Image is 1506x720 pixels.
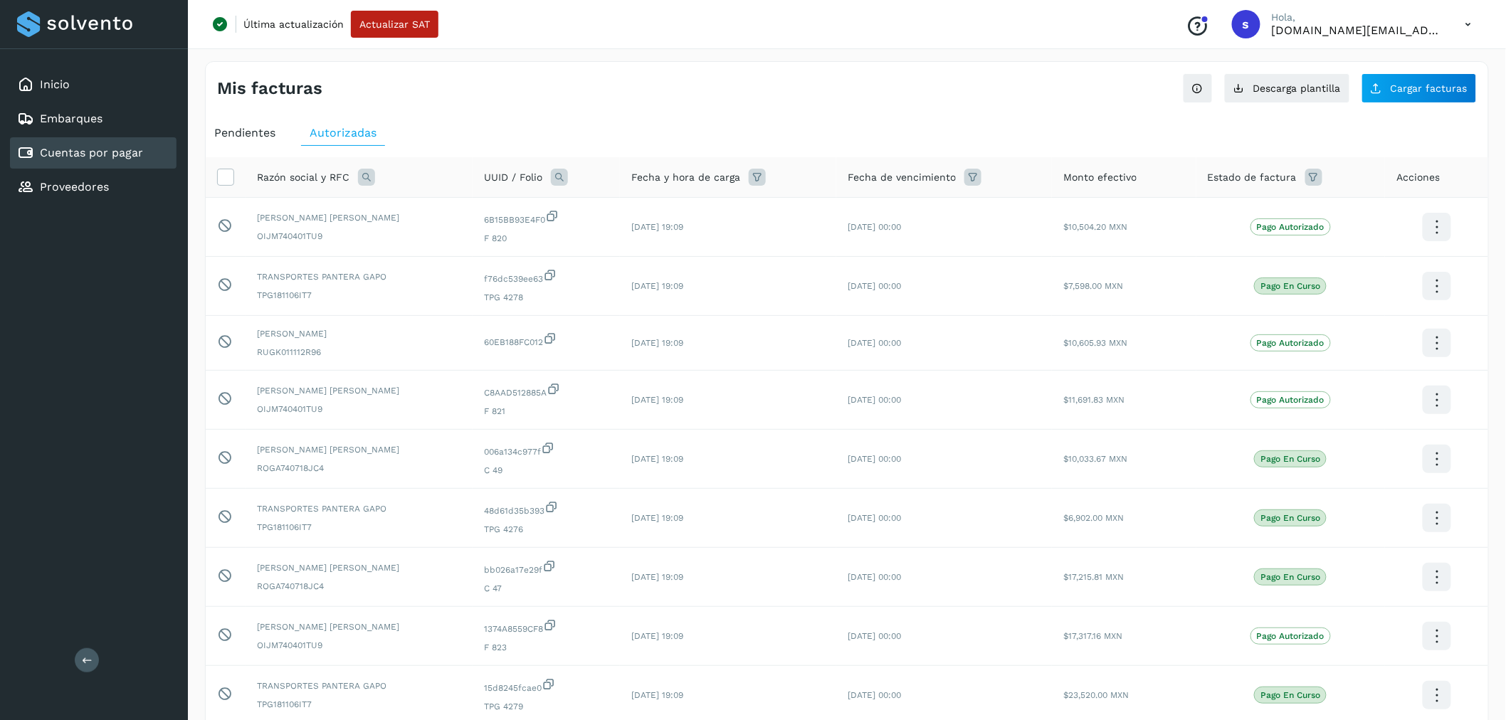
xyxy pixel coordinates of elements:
span: [PERSON_NAME] [PERSON_NAME] [257,620,461,633]
span: $11,691.83 MXN [1063,395,1125,405]
span: ROGA740718JC4 [257,462,461,475]
span: Actualizar SAT [359,19,430,29]
span: ROGA740718JC4 [257,580,461,593]
span: 15d8245fcae0 [484,677,609,694]
p: Pago Autorizado [1257,338,1325,348]
span: F 821 [484,405,609,418]
span: Monto efectivo [1063,170,1137,185]
span: [DATE] 19:09 [631,395,683,405]
span: [DATE] 19:09 [631,690,683,700]
div: Embarques [10,103,177,134]
div: Cuentas por pagar [10,137,177,169]
span: OIJM740401TU9 [257,230,461,243]
a: Embarques [40,112,102,125]
span: [DATE] 00:00 [848,281,901,291]
span: 48d61d35b393 [484,500,609,517]
p: Pago en curso [1260,572,1320,582]
span: [DATE] 00:00 [848,631,901,641]
span: Fecha y hora de carga [631,170,740,185]
p: Pago en curso [1260,513,1320,523]
span: [DATE] 19:09 [631,631,683,641]
span: [PERSON_NAME] [257,327,461,340]
span: [DATE] 00:00 [848,338,901,348]
span: TRANSPORTES PANTERA GAPO [257,502,461,515]
p: Pago en curso [1260,281,1320,291]
span: RUGK011112R96 [257,346,461,359]
span: [DATE] 00:00 [848,690,901,700]
span: [DATE] 00:00 [848,572,901,582]
p: solvento.sl@segmail.co [1272,23,1443,37]
span: [DATE] 19:09 [631,454,683,464]
span: 1374A8559CF8 [484,618,609,635]
span: bb026a17e29f [484,559,609,576]
span: Pendientes [214,126,275,139]
span: $10,504.20 MXN [1063,222,1127,232]
span: [DATE] 19:09 [631,513,683,523]
span: 6B15BB93E4F0 [484,209,609,226]
span: [DATE] 19:09 [631,222,683,232]
span: F 823 [484,641,609,654]
p: Pago Autorizado [1257,631,1325,641]
span: [DATE] 19:09 [631,338,683,348]
span: [PERSON_NAME] [PERSON_NAME] [257,443,461,456]
span: C 49 [484,464,609,477]
a: Inicio [40,78,70,91]
span: Cargar facturas [1391,83,1468,93]
span: TRANSPORTES PANTERA GAPO [257,270,461,283]
span: TPG181106IT7 [257,698,461,711]
span: $17,317.16 MXN [1063,631,1122,641]
span: $10,605.93 MXN [1063,338,1127,348]
span: Fecha de vencimiento [848,170,956,185]
div: Proveedores [10,171,177,203]
p: Última actualización [243,18,344,31]
span: [DATE] 19:09 [631,281,683,291]
p: Pago en curso [1260,454,1320,464]
span: $23,520.00 MXN [1063,690,1129,700]
span: UUID / Folio [484,170,542,185]
span: TPG 4278 [484,291,609,304]
span: 006a134c977f [484,441,609,458]
span: [PERSON_NAME] [PERSON_NAME] [257,384,461,397]
span: [DATE] 00:00 [848,513,901,523]
span: OIJM740401TU9 [257,639,461,652]
span: [PERSON_NAME] [PERSON_NAME] [257,561,461,574]
span: Estado de factura [1208,170,1297,185]
span: $7,598.00 MXN [1063,281,1123,291]
span: C 47 [484,582,609,595]
span: Descarga plantilla [1253,83,1341,93]
p: Pago Autorizado [1257,222,1325,232]
span: OIJM740401TU9 [257,403,461,415]
span: f76dc539ee63 [484,268,609,285]
span: [PERSON_NAME] [PERSON_NAME] [257,211,461,224]
span: [DATE] 00:00 [848,395,901,405]
p: Pago en curso [1260,690,1320,700]
h4: Mis facturas [217,78,322,99]
span: TRANSPORTES PANTERA GAPO [257,679,461,692]
div: Inicio [10,69,177,100]
p: Pago Autorizado [1257,395,1325,405]
span: $6,902.00 MXN [1063,513,1124,523]
span: $17,215.81 MXN [1063,572,1124,582]
span: TPG181106IT7 [257,289,461,302]
span: TPG 4279 [484,700,609,713]
span: $10,033.67 MXN [1063,454,1127,464]
button: Cargar facturas [1362,73,1477,103]
span: Acciones [1396,170,1440,185]
span: C8AAD512885A [484,382,609,399]
a: Cuentas por pagar [40,146,143,159]
a: Proveedores [40,180,109,194]
span: TPG181106IT7 [257,521,461,534]
span: Autorizadas [310,126,376,139]
span: TPG 4276 [484,523,609,536]
span: F 820 [484,232,609,245]
button: Actualizar SAT [351,11,438,38]
span: Razón social y RFC [257,170,349,185]
span: [DATE] 00:00 [848,454,901,464]
p: Hola, [1272,11,1443,23]
span: [DATE] 00:00 [848,222,901,232]
button: Descarga plantilla [1224,73,1350,103]
span: 60EB188FC012 [484,332,609,349]
span: [DATE] 19:09 [631,572,683,582]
